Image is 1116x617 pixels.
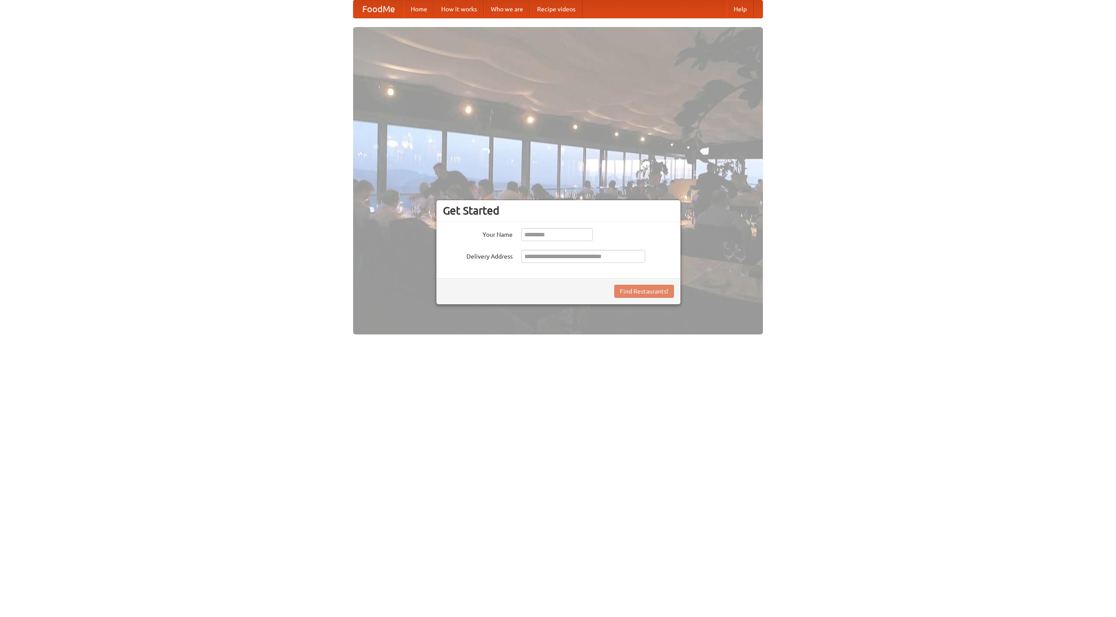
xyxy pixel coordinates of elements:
a: Recipe videos [530,0,582,18]
button: Find Restaurants! [614,285,674,298]
label: Your Name [443,228,513,239]
a: Home [404,0,434,18]
a: Help [727,0,754,18]
h3: Get Started [443,204,674,217]
label: Delivery Address [443,250,513,261]
a: FoodMe [354,0,404,18]
a: Who we are [484,0,530,18]
a: How it works [434,0,484,18]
